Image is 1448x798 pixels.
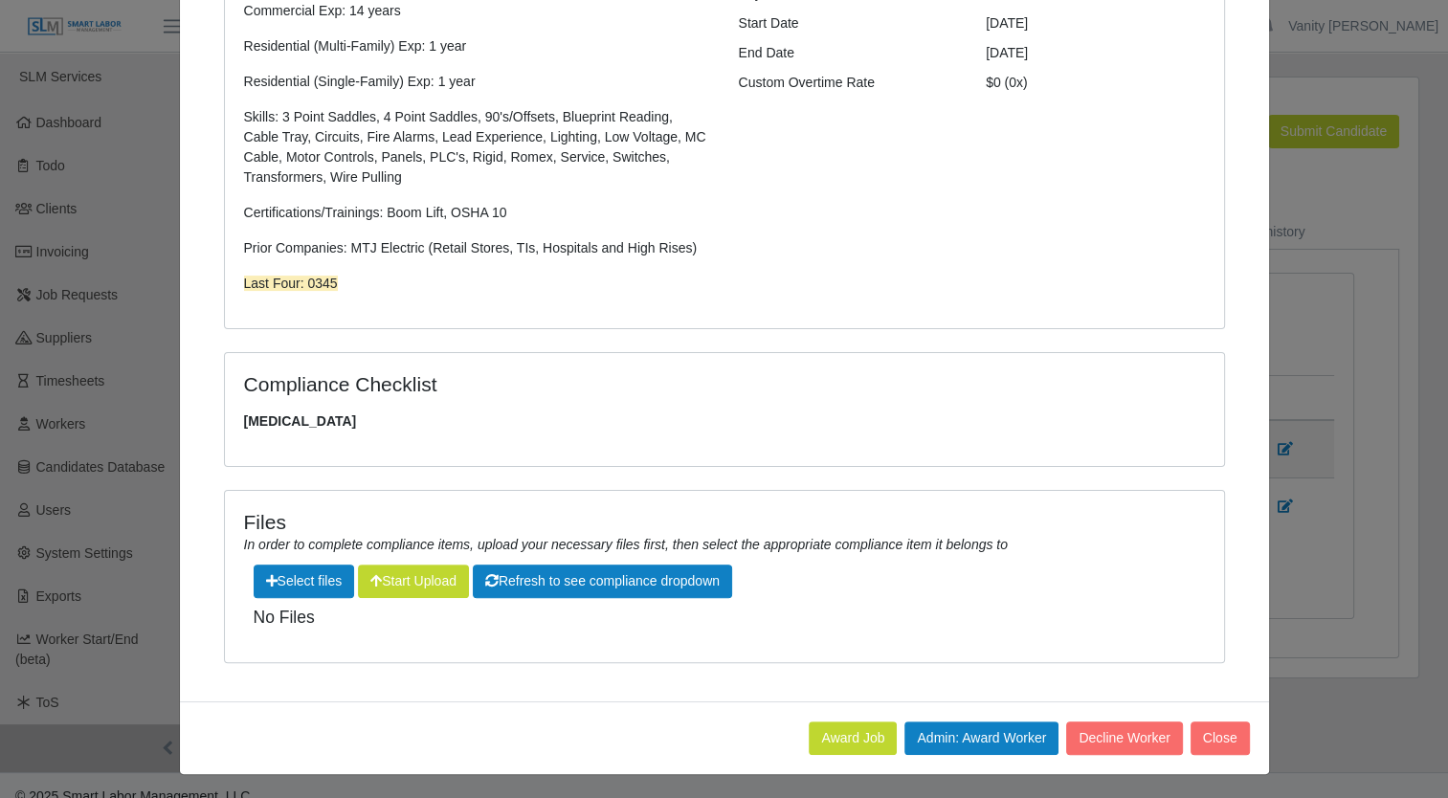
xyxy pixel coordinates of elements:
[986,45,1028,60] span: [DATE]
[473,565,732,598] button: Refresh to see compliance dropdown
[724,73,972,93] div: Custom Overtime Rate
[244,411,1205,432] span: [MEDICAL_DATA]
[244,203,710,223] p: Certifications/Trainings: Boom Lift, OSHA 10
[254,565,355,598] span: Select files
[244,72,710,92] p: Residential (Single-Family) Exp: 1 year
[724,43,972,63] div: End Date
[986,75,1028,90] span: $0 (0x)
[244,36,710,56] p: Residential (Multi-Family) Exp: 1 year
[244,372,875,396] h4: Compliance Checklist
[244,276,338,291] span: Last Four: 0345
[809,721,897,755] button: Award Job
[1066,721,1182,755] button: Decline Worker
[904,721,1058,755] button: Admin: Award Worker
[244,510,1205,534] h4: Files
[254,608,1195,628] h5: No Files
[1191,721,1250,755] button: Close
[358,565,469,598] button: Start Upload
[244,537,1008,552] i: In order to complete compliance items, upload your necessary files first, then select the appropr...
[244,107,710,188] p: Skills: 3 Point Saddles, 4 Point Saddles, 90's/Offsets, Blueprint Reading, Cable Tray, Circuits, ...
[244,238,710,258] p: Prior Companies: MTJ Electric (Retail Stores, TIs, Hospitals and High Rises)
